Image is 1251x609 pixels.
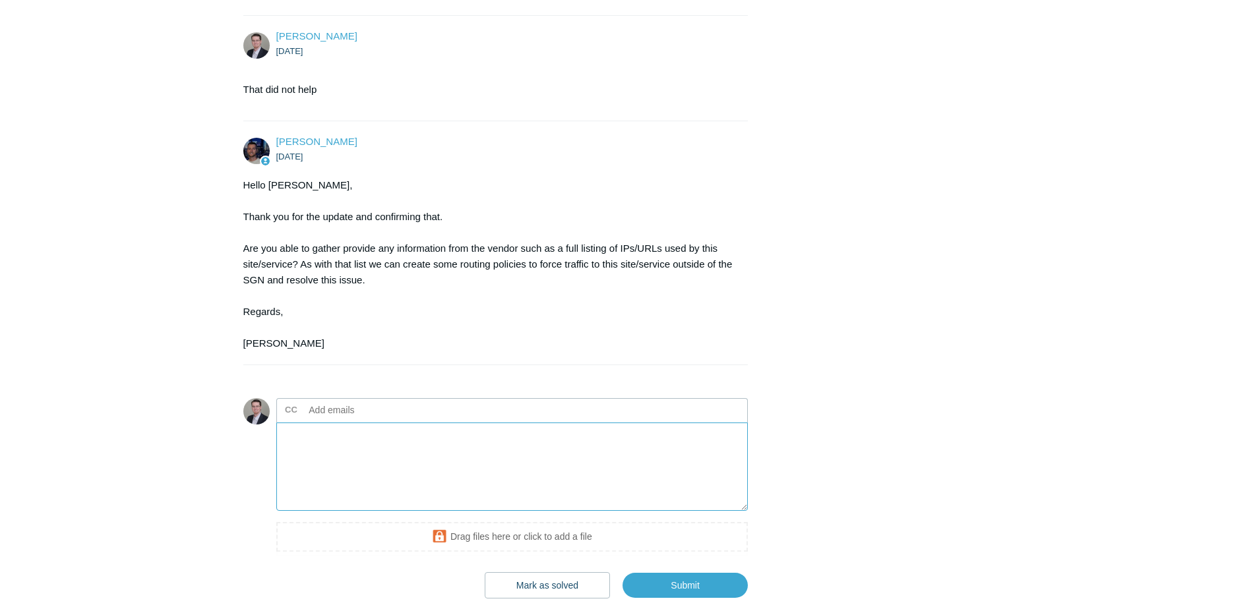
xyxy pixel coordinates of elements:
span: Thomas Webb [276,30,357,42]
a: [PERSON_NAME] [276,136,357,147]
time: 09/19/2025, 09:57 [276,46,303,56]
time: 09/19/2025, 11:38 [276,152,303,161]
button: Mark as solved [485,572,610,598]
div: Hello [PERSON_NAME], Thank you for the update and confirming that. Are you able to gather provide... [243,177,735,351]
textarea: Add your reply [276,422,748,511]
input: Add emails [304,400,446,420]
p: That did not help [243,82,735,98]
a: [PERSON_NAME] [276,30,357,42]
label: CC [285,400,297,420]
span: Connor Davis [276,136,357,147]
input: Submit [623,573,748,598]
